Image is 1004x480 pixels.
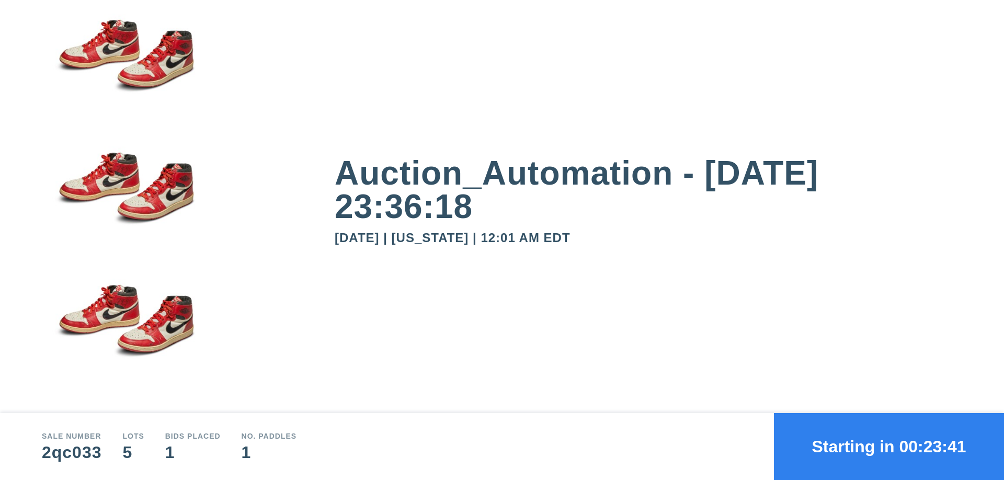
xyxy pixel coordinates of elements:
img: small [42,137,209,270]
div: 2qc033 [42,444,101,461]
button: Starting in 00:23:41 [774,413,1004,480]
img: small [42,4,209,137]
div: [DATE] | [US_STATE] | 12:01 AM EDT [335,232,962,244]
div: Auction_Automation - [DATE] 23:36:18 [335,156,962,223]
div: 1 [165,444,221,461]
div: Lots [122,432,144,440]
div: Bids Placed [165,432,221,440]
div: 5 [122,444,144,461]
img: small [42,270,209,403]
div: 1 [242,444,297,461]
div: No. Paddles [242,432,297,440]
div: Sale number [42,432,101,440]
